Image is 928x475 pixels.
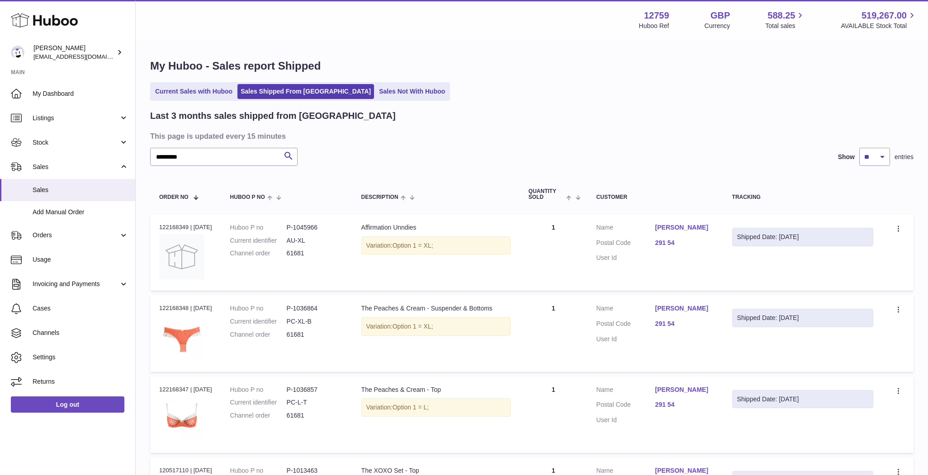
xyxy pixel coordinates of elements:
[33,186,128,194] span: Sales
[393,404,429,411] span: Option 1 = L;
[152,84,236,99] a: Current Sales with Huboo
[159,315,204,361] img: 127591744027945.png
[841,9,917,30] a: 519,267.00 AVAILABLE Stock Total
[159,466,212,475] div: 120517110 | [DATE]
[230,223,287,232] dt: Huboo P no
[33,255,128,264] span: Usage
[765,9,805,30] a: 588.25 Total sales
[33,377,128,386] span: Returns
[230,466,287,475] dt: Huboo P no
[655,466,714,475] a: [PERSON_NAME]
[230,386,287,394] dt: Huboo P no
[737,233,869,241] div: Shipped Date: [DATE]
[230,398,287,407] dt: Current identifier
[737,314,869,322] div: Shipped Date: [DATE]
[655,223,714,232] a: [PERSON_NAME]
[33,138,119,147] span: Stock
[159,223,212,231] div: 122168349 | [DATE]
[655,239,714,247] a: 291 54
[393,242,433,249] span: Option 1 = XL;
[287,386,343,394] dd: P-1036857
[767,9,795,22] span: 588.25
[597,223,655,234] dt: Name
[33,329,128,337] span: Channels
[655,304,714,313] a: [PERSON_NAME]
[287,236,343,245] dd: AU-XL
[520,376,587,453] td: 1
[841,22,917,30] span: AVAILABLE Stock Total
[597,304,655,315] dt: Name
[287,317,343,326] dd: PC-XL-B
[230,236,287,245] dt: Current identifier
[361,386,511,394] div: The Peaches & Cream - Top
[287,330,343,339] dd: 61681
[639,22,669,30] div: Huboo Ref
[159,234,204,279] img: no-photo.jpg
[150,131,911,141] h3: This page is updated every 15 minutes
[33,208,128,216] span: Add Manual Order
[230,317,287,326] dt: Current identifier
[361,317,511,336] div: Variation:
[597,416,655,424] dt: User Id
[705,22,730,30] div: Currency
[655,386,714,394] a: [PERSON_NAME]
[597,386,655,396] dt: Name
[393,323,433,330] span: Option 1 = XL;
[655,320,714,328] a: 291 54
[159,194,189,200] span: Order No
[159,396,204,442] img: 127591744027994.png
[361,223,511,232] div: Affirmation Unndies
[597,254,655,262] dt: User Id
[287,304,343,313] dd: P-1036864
[361,304,511,313] div: The Peaches & Cream - Suspender & Bottoms
[150,110,396,122] h2: Last 3 months sales shipped from [GEOGRAPHIC_DATA]
[230,411,287,420] dt: Channel order
[597,239,655,249] dt: Postal Code
[33,114,119,122] span: Listings
[376,84,448,99] a: Sales Not With Huboo
[33,353,128,362] span: Settings
[11,46,24,59] img: sofiapanwar@unndr.com
[33,304,128,313] span: Cases
[287,223,343,232] dd: P-1045966
[33,53,133,60] span: [EMAIL_ADDRESS][DOMAIN_NAME]
[597,335,655,343] dt: User Id
[597,320,655,330] dt: Postal Code
[895,153,914,161] span: entries
[33,44,115,61] div: [PERSON_NAME]
[597,400,655,411] dt: Postal Code
[710,9,730,22] strong: GBP
[230,304,287,313] dt: Huboo P no
[230,330,287,339] dt: Channel order
[159,304,212,312] div: 122168348 | [DATE]
[737,395,869,404] div: Shipped Date: [DATE]
[287,411,343,420] dd: 61681
[230,249,287,258] dt: Channel order
[287,466,343,475] dd: P-1013463
[33,163,119,171] span: Sales
[529,188,564,200] span: Quantity Sold
[230,194,265,200] span: Huboo P no
[655,400,714,409] a: 291 54
[159,386,212,394] div: 122168347 | [DATE]
[520,214,587,291] td: 1
[520,295,587,372] td: 1
[644,9,669,22] strong: 12759
[11,396,124,413] a: Log out
[237,84,374,99] a: Sales Shipped From [GEOGRAPHIC_DATA]
[838,153,855,161] label: Show
[287,398,343,407] dd: PC-L-T
[361,466,511,475] div: The XOXO Set - Top
[33,280,119,288] span: Invoicing and Payments
[361,398,511,417] div: Variation:
[33,231,119,240] span: Orders
[361,236,511,255] div: Variation:
[287,249,343,258] dd: 61681
[361,194,398,200] span: Description
[150,59,914,73] h1: My Huboo - Sales report Shipped
[765,22,805,30] span: Total sales
[732,194,874,200] div: Tracking
[33,89,128,98] span: My Dashboard
[862,9,907,22] span: 519,267.00
[597,194,714,200] div: Customer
